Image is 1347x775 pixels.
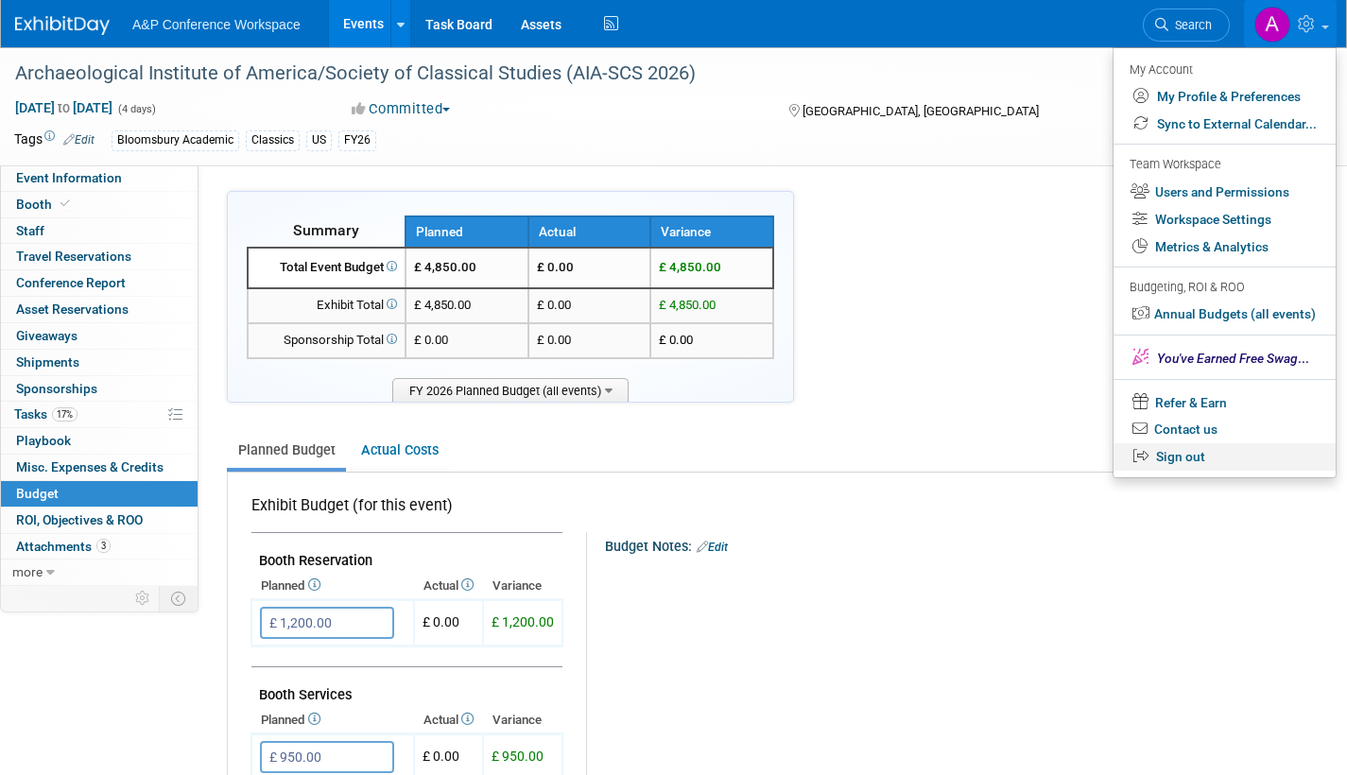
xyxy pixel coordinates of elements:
span: Budget [16,486,59,501]
td: £ 0.00 [528,323,651,358]
div: US [306,130,332,150]
a: Asset Reservations [1,297,198,322]
span: £ 950.00 [492,749,544,764]
button: Committed [345,99,458,119]
div: My Account [1130,58,1317,80]
th: Variance [650,216,773,248]
span: £ 4,850.00 [414,298,471,312]
div: Total Event Budget [256,259,397,277]
span: Search [1168,18,1212,32]
span: A&P Conference Workspace [132,17,301,32]
div: Team Workspace [1130,155,1317,176]
a: Metrics & Analytics [1114,233,1336,261]
th: Planned [406,216,528,248]
div: Classics [246,130,300,150]
span: Attachments [16,539,111,554]
a: Users and Permissions [1114,179,1336,206]
span: Asset Reservations [16,301,129,317]
span: 17% [52,407,78,422]
span: £ 1,200.00 [492,614,554,629]
a: Misc. Expenses & Credits [1,455,198,480]
th: Planned [251,573,414,599]
span: more [12,564,43,579]
span: Event Information [16,170,122,185]
a: Giveaways [1,323,198,349]
span: ROI, Objectives & ROO [16,512,143,527]
a: Sponsorships [1,376,198,402]
span: £ 4,850.00 [659,298,716,312]
a: Edit [63,133,95,146]
span: Playbook [16,433,71,448]
span: Travel Reservations [16,249,131,264]
span: Conference Report [16,275,126,290]
span: [GEOGRAPHIC_DATA], [GEOGRAPHIC_DATA] [803,104,1039,118]
div: Exhibit Budget (for this event) [251,495,555,526]
a: Workspace Settings [1114,206,1336,233]
a: Planned Budget [227,433,346,468]
a: My Profile & Preferences [1114,83,1336,111]
span: Tasks [14,406,78,422]
a: Search [1143,9,1230,42]
a: Sign out [1114,443,1336,471]
td: Tags [14,129,95,151]
td: Booth Reservation [251,533,562,574]
span: [DATE] [DATE] [14,99,113,116]
span: Shipments [16,354,79,370]
a: more [1,560,198,585]
a: Tasks17% [1,402,198,427]
span: £ 0.00 [659,333,693,347]
div: Budgeting, ROI & ROO [1130,278,1317,298]
span: Staff [16,223,44,238]
span: Booth [16,197,74,212]
a: Budget [1,481,198,507]
div: Sponsorship Total [256,332,397,350]
a: Travel Reservations [1,244,198,269]
span: £ 0.00 [414,333,448,347]
span: ... [1157,351,1309,366]
span: £ 4,850.00 [659,260,721,274]
i: Booth reservation complete [60,198,70,209]
td: £ 0.00 [528,288,651,323]
td: Toggle Event Tabs [160,586,199,611]
td: Booth Services [251,667,562,708]
span: 3 [96,539,111,553]
span: Sponsorships [16,381,97,396]
span: Summary [293,221,359,239]
span: FY 2026 Planned Budget (all events) [392,378,629,402]
td: Personalize Event Tab Strip [127,586,160,611]
a: Conference Report [1,270,198,296]
th: Actual [528,216,651,248]
a: Annual Budgets (all events) [1114,301,1336,328]
div: FY26 [338,130,376,150]
a: Actual Costs [350,433,449,468]
img: Amanda Oney [1254,7,1290,43]
a: Shipments [1,350,198,375]
a: Staff [1,218,198,244]
span: £ 0.00 [423,614,459,629]
th: Variance [483,573,562,599]
a: Booth [1,192,198,217]
span: £ 4,850.00 [414,260,476,274]
div: Bloomsbury Academic [112,130,239,150]
th: Planned [251,707,414,733]
span: Giveaways [16,328,78,343]
span: (4 days) [116,103,156,115]
span: Misc. Expenses & Credits [16,459,164,474]
span: to [55,100,73,115]
div: Budget Notes: [605,532,1292,557]
a: Playbook [1,428,198,454]
th: Variance [483,707,562,733]
div: Archaeological Institute of America/Society of Classical Studies (AIA-SCS 2026) [9,57,1199,91]
th: Actual [414,573,483,599]
span: You've Earned Free Swag [1157,351,1298,366]
a: Edit [697,541,728,554]
div: Exhibit Total [256,297,397,315]
a: ROI, Objectives & ROO [1,508,198,533]
a: Event Information [1,165,198,191]
a: Sync to External Calendar... [1114,111,1336,138]
a: Attachments3 [1,534,198,560]
td: £ 0.00 [528,248,651,288]
img: ExhibitDay [15,16,110,35]
a: You've Earned Free Swag... [1114,343,1336,372]
th: Actual [414,707,483,733]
